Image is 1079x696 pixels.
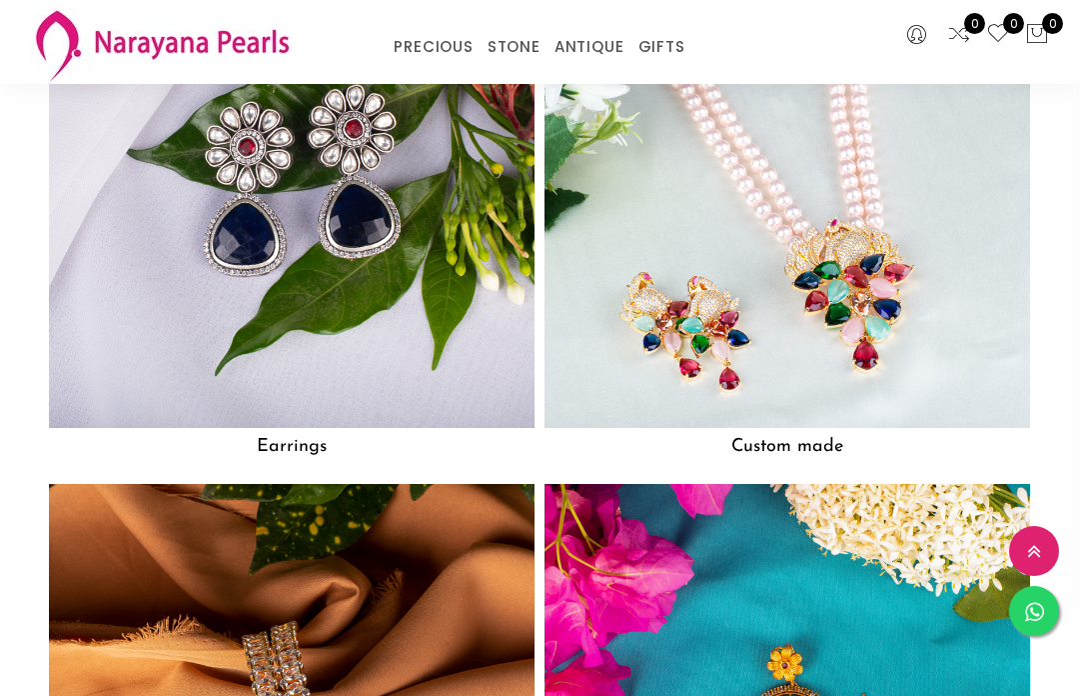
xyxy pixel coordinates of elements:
a: ANTIQUE [554,32,624,62]
a: 0 [986,22,1010,48]
span: 0 [1003,13,1024,34]
a: GIFTS [638,32,685,62]
span: 0 [964,13,985,34]
h5: Earrings [49,428,535,466]
a: 0 [947,22,971,48]
span: 0 [1042,13,1063,34]
a: STONE [488,32,540,62]
a: PRECIOUS [394,32,473,62]
button: 0 [1025,22,1049,48]
h5: Custom made [544,428,1030,466]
